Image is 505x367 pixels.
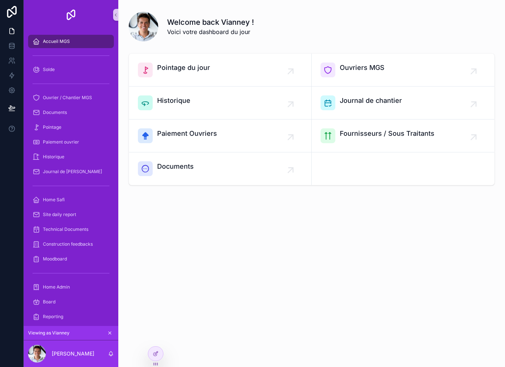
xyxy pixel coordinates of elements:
[157,63,210,73] span: Pointage du jour
[65,9,77,21] img: App logo
[28,135,114,149] a: Paiement ouvrier
[312,119,494,152] a: Fournisseurs / Sous Traitants
[28,238,114,251] a: Construction feedbacks
[28,193,114,206] a: Home Safi
[28,310,114,323] a: Reporting
[43,241,93,247] span: Construction feedbacks
[28,91,114,104] a: Ouvrier / Chantier MGS
[312,54,494,87] a: Ouvriers MGS
[28,63,114,76] a: Solde
[43,197,65,203] span: Home Safi
[129,54,312,87] a: Pointage du jour
[43,139,79,145] span: Paiement ouvrier
[340,95,402,106] span: Journal de chantier
[28,150,114,164] a: Historique
[129,87,312,119] a: Historique
[28,223,114,236] a: Technical Documents
[43,67,55,73] span: Solde
[43,314,63,320] span: Reporting
[157,128,217,139] span: Paiement Ouvriers
[28,252,114,266] a: Moodboard
[43,212,76,218] span: Site daily report
[28,208,114,221] a: Site daily report
[28,165,114,178] a: Journal de [PERSON_NAME]
[340,128,434,139] span: Fournisseurs / Sous Traitants
[28,295,114,309] a: Board
[167,17,254,27] h1: Welcome back Vianney !
[340,63,384,73] span: Ouvriers MGS
[43,124,61,130] span: Pointage
[157,95,190,106] span: Historique
[312,87,494,119] a: Journal de chantier
[129,119,312,152] a: Paiement Ouvriers
[157,161,194,172] span: Documents
[129,152,312,185] a: Documents
[43,38,70,44] span: Accueil MGS
[43,110,67,115] span: Documents
[43,256,67,262] span: Moodboard
[43,169,102,175] span: Journal de [PERSON_NAME]
[28,280,114,294] a: Home Admin
[28,35,114,48] a: Accueil MGS
[43,226,88,232] span: Technical Documents
[167,27,254,36] span: Voici votre dashboard du jour
[52,350,94,357] p: [PERSON_NAME]
[43,95,92,101] span: Ouvrier / Chantier MGS
[43,299,55,305] span: Board
[28,330,70,336] span: Viewing as Vianney
[43,154,64,160] span: Historique
[43,284,70,290] span: Home Admin
[28,106,114,119] a: Documents
[24,30,118,326] div: scrollable content
[28,121,114,134] a: Pointage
